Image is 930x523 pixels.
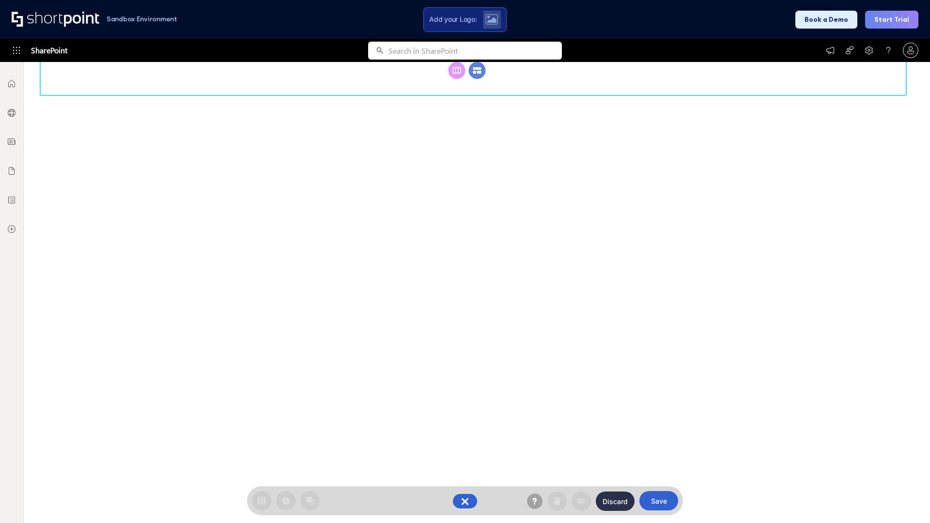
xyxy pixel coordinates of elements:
button: Start Trial [865,11,918,29]
h1: Sandbox Environment [107,16,177,22]
span: Add your Logo: [429,15,477,24]
span: SharePoint [31,39,67,62]
button: Discard [596,492,635,511]
input: Search in SharePoint [388,42,562,60]
button: Book a Demo [795,11,857,29]
iframe: Chat Widget [882,477,930,523]
img: Upload logo [485,14,498,25]
button: Save [639,491,678,510]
